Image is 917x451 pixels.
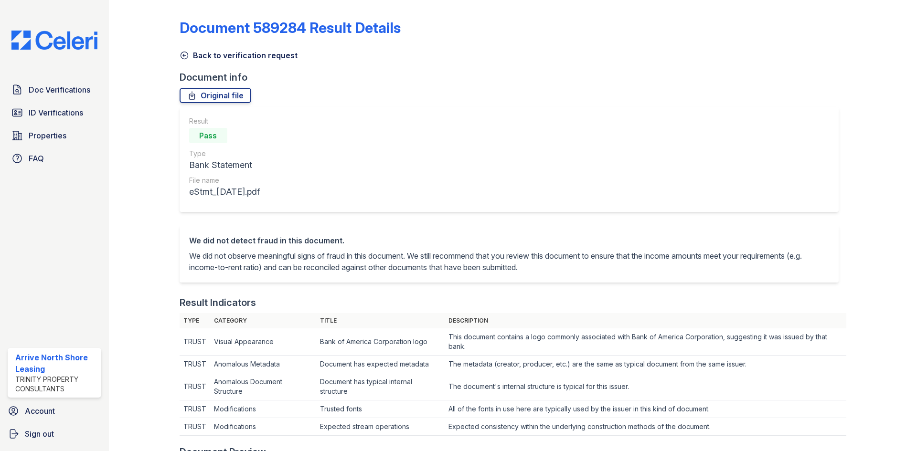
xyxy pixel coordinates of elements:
[316,373,445,400] td: Document has typical internal structure
[180,313,210,328] th: Type
[4,401,105,420] a: Account
[180,19,401,36] a: Document 589284 Result Details
[180,400,210,418] td: TRUST
[210,328,316,356] td: Visual Appearance
[29,84,90,95] span: Doc Verifications
[445,328,846,356] td: This document contains a logo commonly associated with Bank of America Corporation, suggesting it...
[316,313,445,328] th: Title
[180,50,298,61] a: Back to verification request
[189,185,260,199] div: eStmt_[DATE].pdf
[15,375,97,394] div: Trinity Property Consultants
[29,130,66,141] span: Properties
[189,176,260,185] div: File name
[189,116,260,126] div: Result
[189,158,260,172] div: Bank Statement
[316,400,445,418] td: Trusted fonts
[210,373,316,400] td: Anomalous Document Structure
[4,31,105,50] img: CE_Logo_Blue-a8612792a0a2168367f1c8372b55b34899dd931a85d93a1a3d3e32e68fde9ad4.png
[180,373,210,400] td: TRUST
[180,88,251,103] a: Original file
[189,149,260,158] div: Type
[445,373,846,400] td: The document's internal structure is typical for this issuer.
[8,126,101,145] a: Properties
[189,128,227,143] div: Pass
[8,103,101,122] a: ID Verifications
[445,356,846,373] td: The metadata (creator, producer, etc.) are the same as typical document from the same issuer.
[316,418,445,436] td: Expected stream operations
[180,328,210,356] td: TRUST
[445,313,846,328] th: Description
[189,235,829,246] div: We did not detect fraud in this document.
[180,418,210,436] td: TRUST
[29,107,83,118] span: ID Verifications
[25,428,54,440] span: Sign out
[29,153,44,164] span: FAQ
[15,352,97,375] div: Arrive North Shore Leasing
[316,356,445,373] td: Document has expected metadata
[210,356,316,373] td: Anomalous Metadata
[445,400,846,418] td: All of the fonts in use here are typically used by the issuer in this kind of document.
[180,71,846,84] div: Document info
[210,418,316,436] td: Modifications
[210,400,316,418] td: Modifications
[189,250,829,273] p: We did not observe meaningful signs of fraud in this document. We still recommend that you review...
[8,80,101,99] a: Doc Verifications
[445,418,846,436] td: Expected consistency within the underlying construction methods of the document.
[25,405,55,417] span: Account
[316,328,445,356] td: Bank of America Corporation logo
[210,313,316,328] th: Category
[180,356,210,373] td: TRUST
[180,296,256,309] div: Result Indicators
[4,424,105,443] a: Sign out
[8,149,101,168] a: FAQ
